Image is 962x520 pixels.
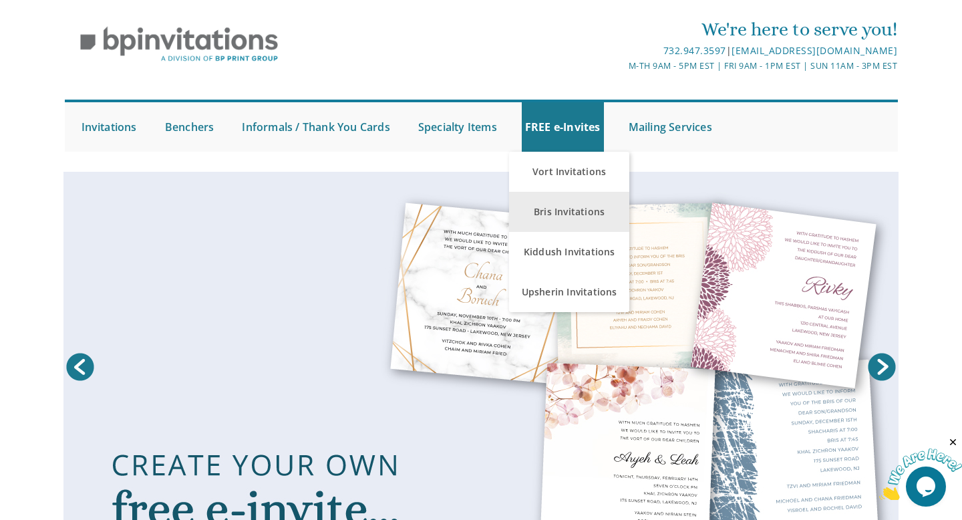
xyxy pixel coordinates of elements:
div: We're here to serve you! [343,16,897,43]
a: FREE e-Invites [522,102,604,152]
a: Upsherin Invitations [509,272,629,312]
a: Invitations [78,102,140,152]
div: M-Th 9am - 5pm EST | Fri 9am - 1pm EST | Sun 11am - 3pm EST [343,59,897,73]
a: Kiddush Invitations [509,232,629,272]
a: Vort Invitations [509,152,629,192]
a: Specialty Items [415,102,500,152]
a: Prev [63,350,97,384]
a: Next [865,350,899,384]
a: Mailing Services [625,102,715,152]
a: Bris Invitations [509,192,629,232]
iframe: chat widget [879,436,962,500]
img: BP Invitation Loft [65,17,294,72]
div: | [343,43,897,59]
a: 732.947.3597 [663,44,726,57]
a: Benchers [162,102,218,152]
a: [EMAIL_ADDRESS][DOMAIN_NAME] [732,44,897,57]
a: Informals / Thank You Cards [238,102,393,152]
